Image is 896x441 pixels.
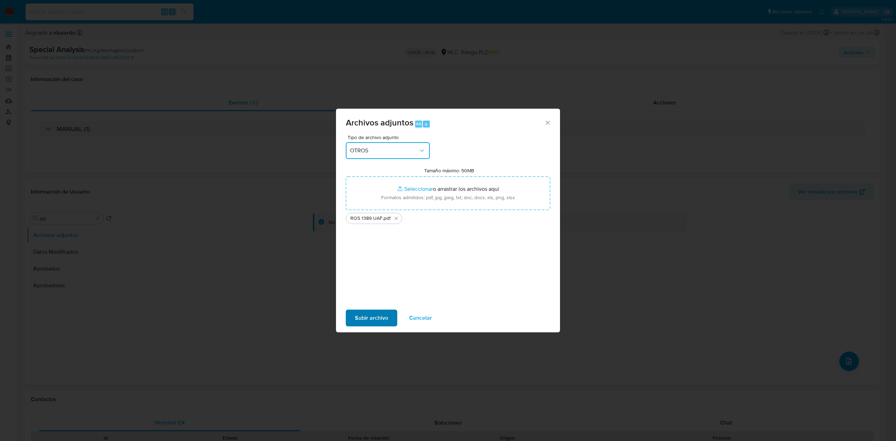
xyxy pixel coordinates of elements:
[348,135,432,140] span: Tipo de archivo adjunto
[346,116,413,129] span: Archivos adjuntos
[409,310,432,326] span: Cancelar
[346,210,550,224] ul: Archivos seleccionados
[416,121,421,127] span: Alt
[350,215,383,222] span: ROS 1389 UAF
[383,215,391,222] span: .pdf
[400,310,441,326] button: Cancelar
[346,142,430,159] button: OTROS
[355,310,388,326] span: Subir archivo
[392,214,400,223] button: Eliminar ROS 1389 UAF.pdf
[544,119,551,125] button: Cerrar
[350,147,419,154] span: OTROS
[346,310,397,326] button: Subir archivo
[425,121,427,127] span: a
[424,167,474,174] label: Tamaño máximo: 50MB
